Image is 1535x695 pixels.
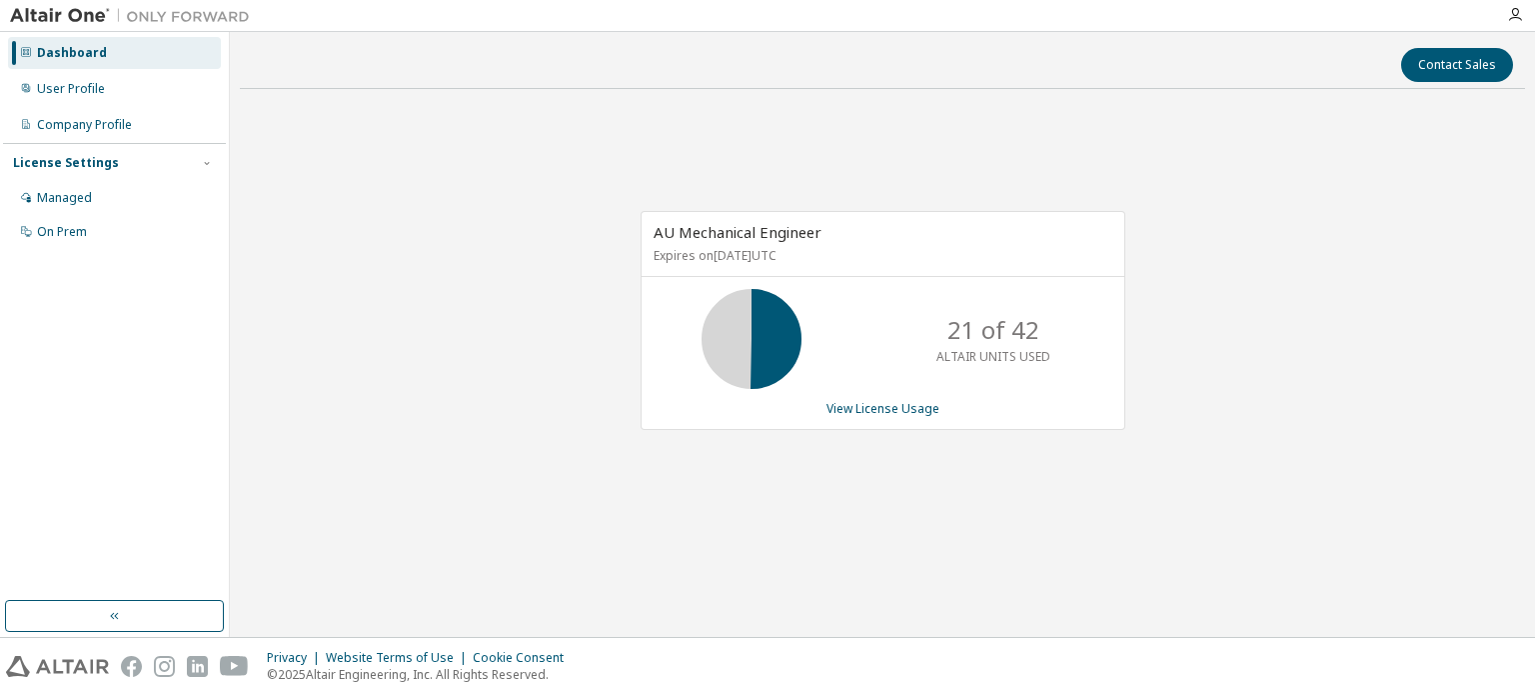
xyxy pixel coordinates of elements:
[654,247,1107,264] p: Expires on [DATE] UTC
[187,656,208,677] img: linkedin.svg
[154,656,175,677] img: instagram.svg
[220,656,249,677] img: youtube.svg
[267,650,326,666] div: Privacy
[326,650,473,666] div: Website Terms of Use
[6,656,109,677] img: altair_logo.svg
[37,81,105,97] div: User Profile
[121,656,142,677] img: facebook.svg
[37,224,87,240] div: On Prem
[37,45,107,61] div: Dashboard
[37,117,132,133] div: Company Profile
[13,155,119,171] div: License Settings
[826,400,939,417] a: View License Usage
[936,348,1050,365] p: ALTAIR UNITS USED
[654,222,821,242] span: AU Mechanical Engineer
[37,190,92,206] div: Managed
[473,650,576,666] div: Cookie Consent
[10,6,260,26] img: Altair One
[1401,48,1513,82] button: Contact Sales
[267,666,576,683] p: © 2025 Altair Engineering, Inc. All Rights Reserved.
[947,313,1039,347] p: 21 of 42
